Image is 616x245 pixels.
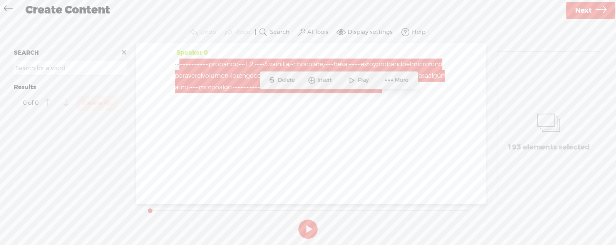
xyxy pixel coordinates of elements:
span: · [355,82,356,93]
span: · [204,59,206,70]
span: · [353,59,355,70]
span: como [254,70,271,82]
span: · [315,82,316,93]
span: · [295,82,296,93]
span: moto [199,82,215,93]
span: · [358,82,359,93]
span: · [207,59,209,70]
span: · [176,59,178,70]
span: · [318,82,319,93]
span: · [256,82,258,93]
span: · [279,82,281,93]
span: · [179,59,181,70]
span: · [350,82,352,93]
span: · [352,82,353,93]
span: · [349,70,351,82]
span: · [281,82,282,93]
span: · [316,82,318,93]
span: · [364,82,365,93]
span: · [278,82,279,93]
button: Display settings [335,25,396,40]
span: · [175,59,176,70]
span: · [250,82,251,93]
span: · [193,59,195,70]
span: · [307,82,308,93]
span: · [293,82,295,93]
span: · [196,59,198,70]
span: · [198,59,199,70]
span: · [356,59,358,70]
span: micrófono [411,59,442,70]
span: · [243,59,245,70]
label: Undo [200,29,216,36]
span: · [350,59,352,70]
span: · [267,82,268,93]
span: · [329,59,330,70]
span: esperando [366,70,398,82]
button: AI Tools [296,25,332,40]
span: auto. [175,82,189,93]
span: vainilla, [269,59,290,70]
span: · [258,82,259,93]
span: · [258,59,259,70]
span: · [344,82,345,93]
span: el [197,70,202,82]
span: · [287,82,288,93]
span: · [335,70,337,82]
span: a [398,70,401,82]
span: · [291,82,293,93]
span: · [271,82,273,93]
span: volumen. [202,70,229,82]
span: · [348,59,350,70]
span: · [242,82,244,93]
span: · [196,82,197,93]
span: · [259,82,261,93]
span: · [362,82,364,93]
span: Play [358,76,370,84]
label: AI Tools [307,29,328,36]
span: o [215,82,219,93]
span: · [259,59,261,70]
span: · [229,70,231,82]
span: · [194,82,196,93]
span: · [336,82,338,93]
span: · [234,82,236,93]
span: · [331,82,333,93]
span: · [358,59,359,70]
span: · [367,82,368,93]
span: pasa [414,70,428,82]
span: · [355,59,356,70]
label: Display settings [348,29,393,36]
span: · [373,82,375,93]
span: · [332,59,333,70]
span: a [271,70,275,82]
span: S [266,73,278,87]
span: · [285,82,287,93]
span: fresa. [333,59,348,70]
span: lo [231,70,236,82]
span: · [242,59,243,70]
span: 1, [245,59,250,70]
span: · [197,82,199,93]
span: · [324,59,326,70]
span: · [352,59,353,70]
span: · [239,82,241,93]
span: · [276,82,278,93]
span: Next [575,1,592,20]
span: · [372,82,373,93]
span: · [341,82,342,93]
span: · [339,82,341,93]
span: · [359,59,361,70]
span: Delete [278,76,296,84]
span: · [265,82,267,93]
span: · [282,82,284,93]
span: · [310,82,311,93]
span: · [189,59,190,70]
span: ver [188,70,197,82]
span: · [325,82,327,93]
span: · [327,82,328,93]
span: · [347,82,348,93]
span: tengo [236,70,254,82]
span: · [337,70,338,82]
span: · [335,82,336,93]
